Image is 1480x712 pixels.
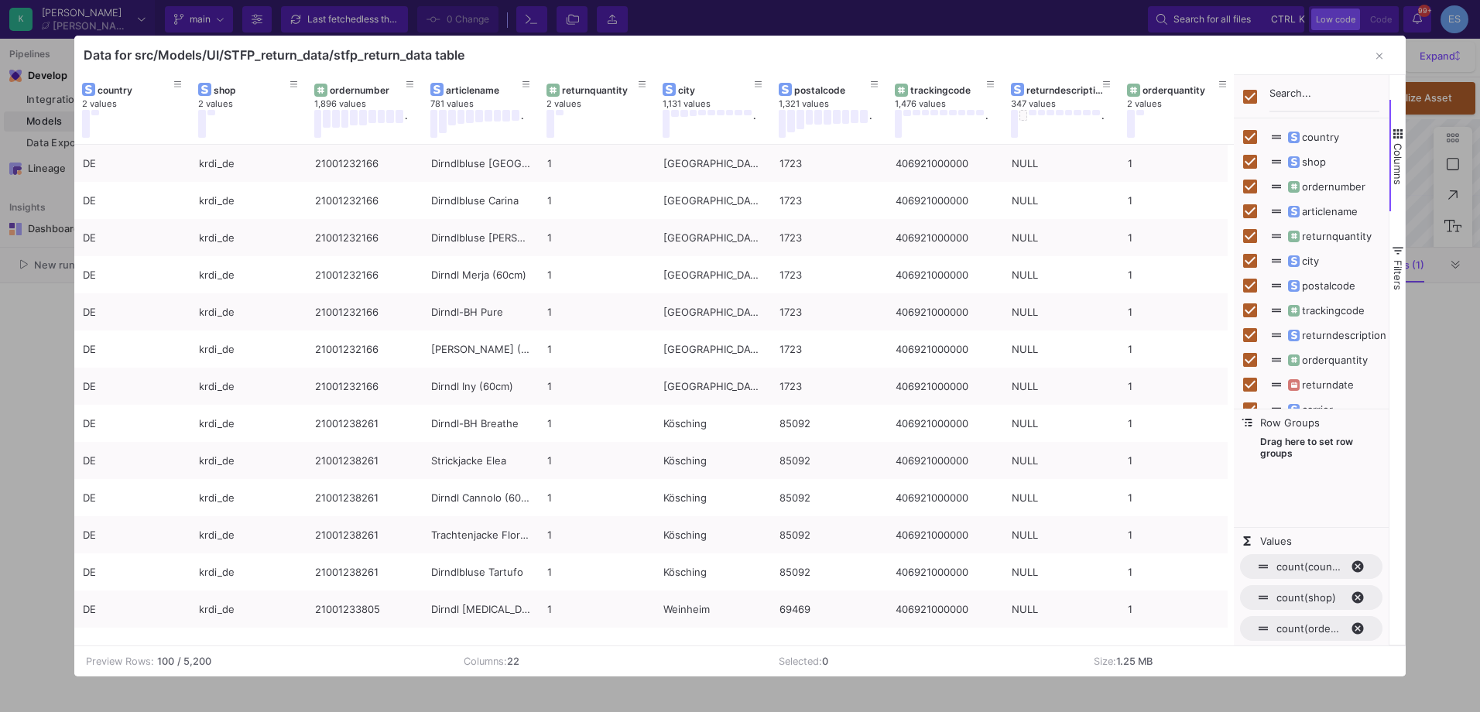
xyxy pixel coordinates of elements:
div: 1 [547,368,646,405]
div: Dirndl [MEDICAL_DATA] (50cm) [431,591,530,628]
div: Dirndlbluse Tartufo [431,554,530,590]
span: trackingcode [1286,304,1365,317]
div: 1723 [779,183,879,219]
div: Weinheim [663,591,762,628]
div: returndescription Column [1234,323,1389,347]
div: DE [83,554,182,590]
span: city [1286,255,1319,267]
div: Dirndl Merja (60cm) [431,257,530,293]
div: 85092 [779,443,879,479]
div: [GEOGRAPHIC_DATA] [663,628,762,665]
span: Drag here to set row groups [1234,436,1389,527]
div: 21001232166 [315,368,414,405]
div: krdi_de [199,591,298,628]
b: 1.25 MB [1116,656,1153,667]
div: Kösching [663,480,762,516]
div: NULL [1012,331,1111,368]
div: NULL [1012,294,1111,330]
div: 21001238261 [315,517,414,553]
div: Strickjacke Elea [431,443,530,479]
div: Dirndlbluse Carina [431,183,530,219]
div: krdi_de [199,368,298,405]
div: krdi_de [199,331,298,368]
input: Filter Columns Input [1269,81,1379,112]
span: returndate [1286,378,1354,391]
div: NULL [1012,257,1111,293]
div: shop [214,84,290,96]
span: shop [1286,156,1326,168]
div: 1723 [779,257,879,293]
div: returnquantity Column [1234,224,1389,248]
div: 781 values [430,98,546,110]
div: Dirndlbluse [PERSON_NAME] [431,220,530,256]
div: 1 [547,331,646,368]
div: 1,476 values [895,98,1011,110]
div: 69469 [779,591,879,628]
div: 1 [1128,628,1227,665]
div: DE [83,183,182,219]
div: 406921000000 [896,294,995,330]
b: 22 [507,656,519,667]
div: 1 [1128,443,1227,479]
div: 406921000000 [896,554,995,590]
div: 1 [1128,220,1227,256]
div: 347 values [1011,98,1127,110]
div: DE [83,368,182,405]
div: 1 [1128,257,1227,293]
td: Size: [1082,646,1397,676]
div: 406921000000 [896,406,995,442]
span: Values [1260,535,1292,547]
div: NULL [1012,145,1111,182]
div: . [985,110,988,138]
div: [GEOGRAPHIC_DATA] [663,257,762,293]
div: returnquantity [562,84,639,96]
div: NULL [1012,517,1111,553]
div: 1 [547,517,646,553]
div: returndate Column [1234,372,1389,397]
div: DE [83,257,182,293]
span: carrier [1286,403,1333,416]
div: 406921000000 [896,331,995,368]
div: DE [83,406,182,442]
div: 21001238261 [315,554,414,590]
div: 406921000000 [896,257,995,293]
div: DE [83,517,182,553]
div: NULL [1012,406,1111,442]
div: 21001232166 [315,145,414,182]
span: country [1286,131,1339,143]
span: count of ordernumber. Press ENTER to change the aggregation type. Press DELETE to remove [1240,616,1382,641]
span: count(ordernumber) [1276,622,1341,635]
div: ordernumber [330,84,406,96]
div: [GEOGRAPHIC_DATA] [663,145,762,182]
div: 85092 [779,517,879,553]
div: 21001238261 [315,480,414,516]
div: 1 [547,443,646,479]
div: 1 [547,554,646,590]
div: orderquantity [1143,84,1219,96]
div: krdi_de [199,628,298,665]
div: DE [83,628,182,665]
div: Kösching [663,406,762,442]
div: 1723 [779,331,879,368]
div: trackingcode [910,84,987,96]
div: DE [83,591,182,628]
div: Dirndlbluse [GEOGRAPHIC_DATA] [431,145,530,182]
b: 100 [157,654,174,669]
div: 2 values [82,98,198,110]
div: Trachtenjacke Florentine [431,517,530,553]
span: count(country) [1276,560,1341,573]
div: . [405,110,407,138]
span: count of shop. Press ENTER to change the aggregation type. Press DELETE to remove [1240,585,1382,610]
div: ordernumber Column [1234,174,1389,199]
div: [GEOGRAPHIC_DATA] [663,183,762,219]
span: postalcode [1286,279,1355,292]
div: 1723 [779,368,879,405]
div: Dirndl-BH Breathe [431,406,530,442]
div: NULL [1012,628,1111,665]
span: Row Groups [1260,416,1320,429]
div: 1 [547,145,646,182]
div: 1723 [779,220,879,256]
div: 85092 [779,480,879,516]
div: Kösching [663,554,762,590]
span: Columns [1392,143,1404,185]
